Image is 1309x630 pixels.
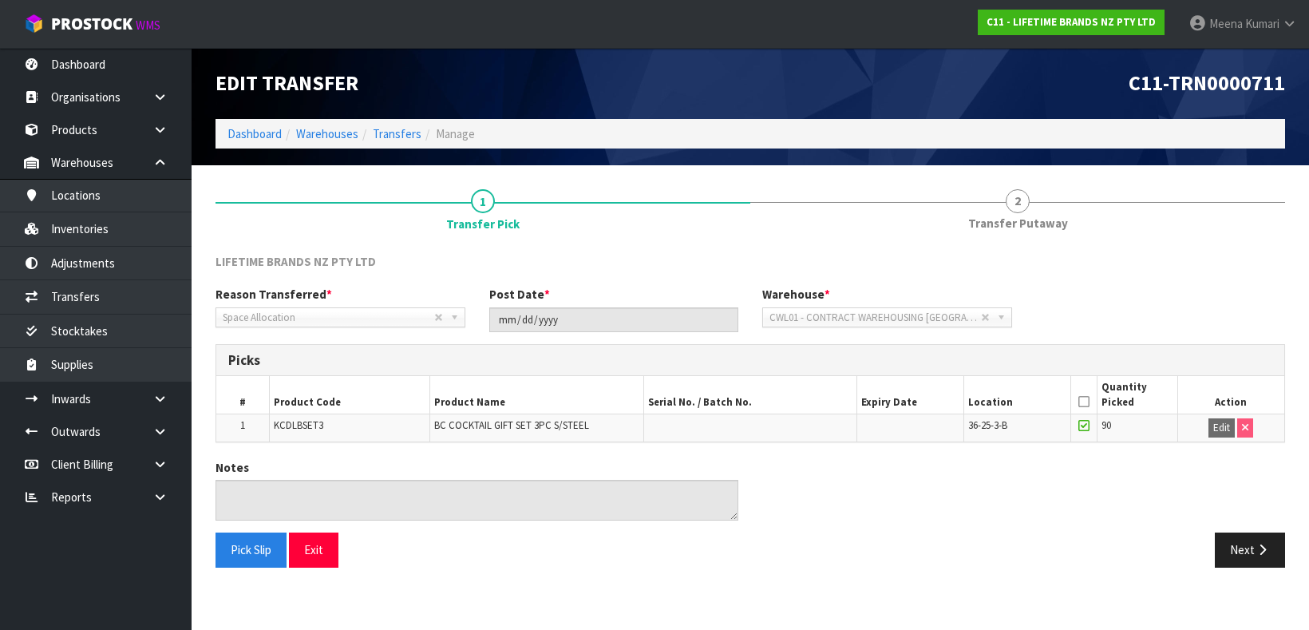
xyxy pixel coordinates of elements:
span: CWL01 - CONTRACT WAREHOUSING [GEOGRAPHIC_DATA] [769,308,981,327]
a: C11 - LIFETIME BRANDS NZ PTY LTD [978,10,1165,35]
th: Product Code [270,376,430,414]
span: Manage [436,126,475,141]
label: Post Date [489,286,550,303]
button: Edit [1208,418,1235,438]
span: Meena [1209,16,1243,31]
span: Transfer Putaway [968,215,1068,232]
h3: Picks [228,353,1272,368]
label: Notes [216,459,249,476]
span: KCDLBSET3 [274,418,323,432]
a: Dashboard [227,126,282,141]
span: 1 [471,189,495,213]
th: Serial No. / Batch No. [643,376,857,414]
th: # [216,376,270,414]
label: Warehouse [762,286,830,303]
img: cube-alt.png [24,14,44,34]
span: LIFETIME BRANDS NZ PTY LTD [216,254,376,269]
input: Post Date [489,307,739,332]
strong: C11 - LIFETIME BRANDS NZ PTY LTD [987,15,1156,29]
a: Transfers [373,126,421,141]
span: 1 [240,418,245,432]
span: Transfer Pick [216,241,1285,580]
button: Pick Slip [216,533,287,567]
th: Location [964,376,1071,414]
span: C11-TRN0000711 [1129,69,1285,96]
small: WMS [136,18,160,33]
span: BC COCKTAIL GIFT SET 3PC S/STEEL [434,418,589,432]
a: Warehouses [296,126,358,141]
span: 2 [1006,189,1030,213]
span: ProStock [51,14,132,34]
button: Next [1215,533,1285,567]
span: Transfer Pick [446,216,520,232]
th: Action [1177,376,1284,414]
th: Quantity Picked [1097,376,1177,414]
th: Expiry Date [857,376,964,414]
button: Exit [289,533,338,567]
span: Edit Transfer [216,69,358,96]
span: 90 [1101,418,1111,432]
th: Product Name [430,376,644,414]
span: Kumari [1245,16,1279,31]
label: Reason Transferred [216,286,332,303]
span: Space Allocation [223,308,434,327]
span: 36-25-3-B [968,418,1007,432]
